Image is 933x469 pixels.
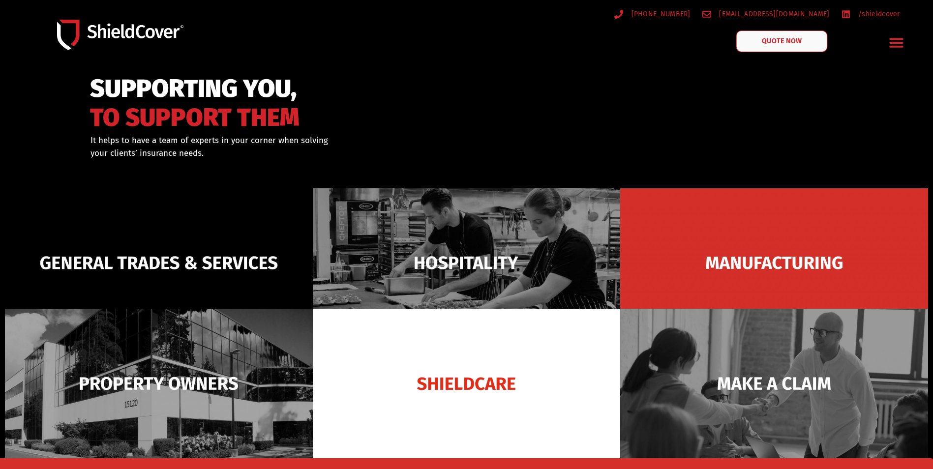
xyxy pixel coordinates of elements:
[90,134,517,159] div: It helps to have a team of experts in your corner when solving
[90,147,517,160] p: your clients’ insurance needs.
[717,8,829,20] span: [EMAIL_ADDRESS][DOMAIN_NAME]
[736,30,828,52] a: QUOTE NOW
[856,8,900,20] span: /shieldcover
[740,118,933,469] iframe: LiveChat chat widget
[842,8,900,20] a: /shieldcover
[702,8,830,20] a: [EMAIL_ADDRESS][DOMAIN_NAME]
[885,31,908,54] div: Menu Toggle
[629,8,691,20] span: [PHONE_NUMBER]
[90,79,300,99] span: SUPPORTING YOU,
[614,8,691,20] a: [PHONE_NUMBER]
[57,20,183,51] img: Shield-Cover-Underwriting-Australia-logo-full
[762,38,802,45] span: QUOTE NOW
